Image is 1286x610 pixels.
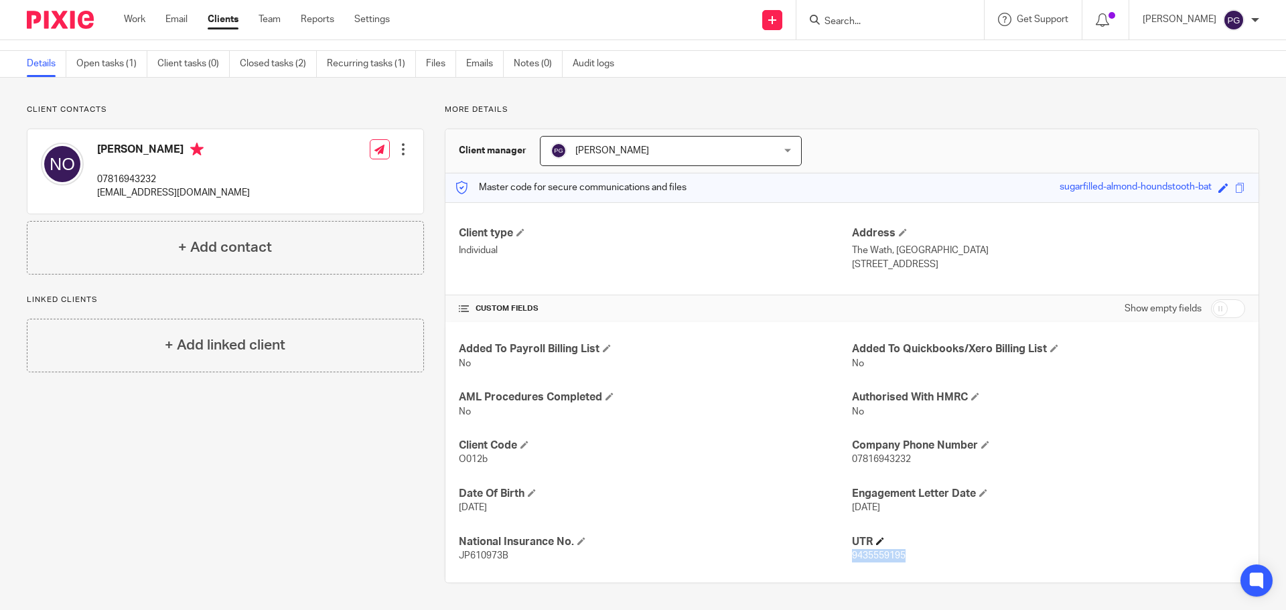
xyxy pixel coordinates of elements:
img: svg%3E [41,143,84,185]
img: svg%3E [1223,9,1244,31]
h4: Date Of Birth [459,487,852,501]
div: sugarfilled-almond-houndstooth-bat [1060,180,1212,196]
span: Get Support [1017,15,1068,24]
a: Reports [301,13,334,26]
p: Master code for secure communications and files [455,181,687,194]
h4: UTR [852,535,1245,549]
h4: Added To Quickbooks/Xero Billing List [852,342,1245,356]
p: More details [445,104,1259,115]
a: Client tasks (0) [157,51,230,77]
span: 9435559195 [852,551,906,560]
p: Client contacts [27,104,424,115]
span: O012b [459,455,488,464]
h3: Client manager [459,144,526,157]
a: Clients [208,13,238,26]
p: [STREET_ADDRESS] [852,258,1245,271]
a: Settings [354,13,390,26]
span: [PERSON_NAME] [575,146,649,155]
a: Files [426,51,456,77]
h4: + Add contact [178,237,272,258]
label: Show empty fields [1125,302,1202,315]
h4: Client Code [459,439,852,453]
span: [DATE] [852,503,880,512]
span: No [852,359,864,368]
p: 07816943232 [97,173,250,186]
h4: Address [852,226,1245,240]
a: Work [124,13,145,26]
a: Closed tasks (2) [240,51,317,77]
i: Primary [190,143,204,156]
h4: Company Phone Number [852,439,1245,453]
a: Details [27,51,66,77]
p: The Wath, [GEOGRAPHIC_DATA] [852,244,1245,257]
a: Emails [466,51,504,77]
h4: Engagement Letter Date [852,487,1245,501]
img: Pixie [27,11,94,29]
span: No [852,407,864,416]
p: [EMAIL_ADDRESS][DOMAIN_NAME] [97,186,250,200]
a: Notes (0) [514,51,563,77]
h4: Added To Payroll Billing List [459,342,852,356]
span: [DATE] [459,503,487,512]
img: svg%3E [551,143,567,159]
a: Audit logs [573,51,624,77]
span: JP610973B [459,551,508,560]
span: 07816943232 [852,455,911,464]
p: [PERSON_NAME] [1143,13,1216,26]
p: Individual [459,244,852,257]
h4: AML Procedures Completed [459,390,852,404]
h4: CUSTOM FIELDS [459,303,852,314]
a: Email [165,13,188,26]
h4: National Insurance No. [459,535,852,549]
span: No [459,407,471,416]
p: Linked clients [27,295,424,305]
span: No [459,359,471,368]
a: Recurring tasks (1) [327,51,416,77]
h4: + Add linked client [165,335,285,356]
h4: Authorised With HMRC [852,390,1245,404]
a: Open tasks (1) [76,51,147,77]
a: Team [259,13,281,26]
input: Search [823,16,944,28]
h4: [PERSON_NAME] [97,143,250,159]
h4: Client type [459,226,852,240]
